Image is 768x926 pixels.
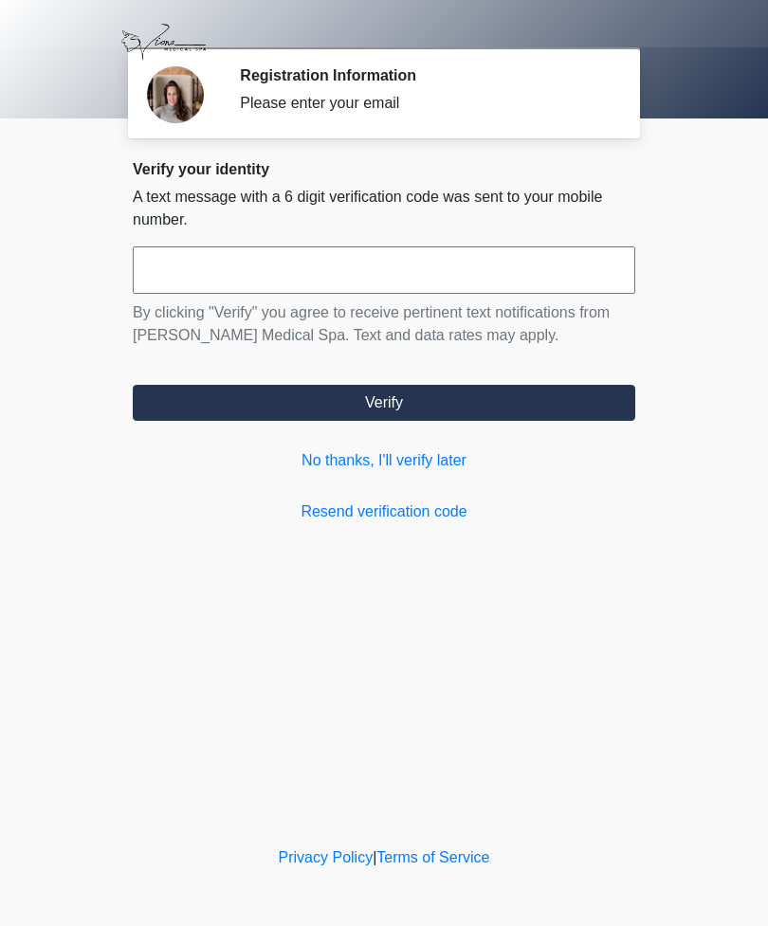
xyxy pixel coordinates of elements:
p: By clicking "Verify" you agree to receive pertinent text notifications from [PERSON_NAME] Medical... [133,301,635,347]
h2: Verify your identity [133,160,635,178]
p: A text message with a 6 digit verification code was sent to your mobile number. [133,186,635,231]
button: Verify [133,385,635,421]
a: | [373,849,376,865]
a: Terms of Service [376,849,489,865]
a: Resend verification code [133,500,635,523]
a: No thanks, I'll verify later [133,449,635,472]
img: Viona Medical Spa Logo [114,14,213,70]
a: Privacy Policy [279,849,374,865]
img: Agent Avatar [147,66,204,123]
div: Please enter your email [240,92,607,115]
